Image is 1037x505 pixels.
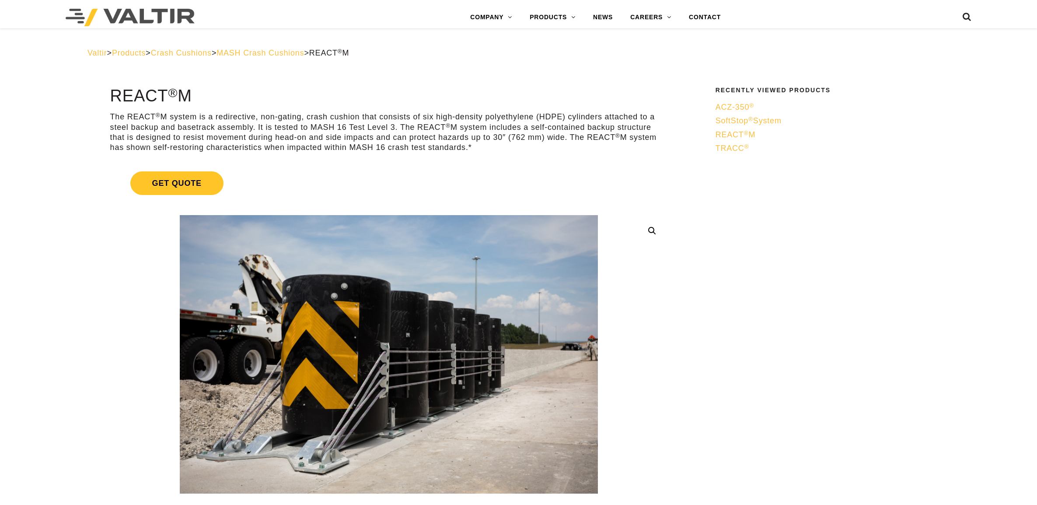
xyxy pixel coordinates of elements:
[110,87,668,105] h1: REACT M
[521,9,584,26] a: PRODUCTS
[151,49,212,57] a: Crash Cushions
[716,144,749,153] span: TRACC
[744,143,749,150] sup: ®
[461,9,521,26] a: COMPANY
[716,130,756,139] span: REACT M
[716,130,944,140] a: REACT®M
[716,102,944,112] a: ACZ-350®
[130,171,223,195] span: Get Quote
[156,112,161,118] sup: ®
[110,161,668,205] a: Get Quote
[716,143,944,153] a: TRACC®
[716,103,754,111] span: ACZ-350
[66,9,195,26] img: Valtir
[216,49,304,57] a: MASH Crash Cushions
[110,112,668,153] p: The REACT M system is a redirective, non-gating, crash cushion that consists of six high-density ...
[584,9,622,26] a: NEWS
[749,102,754,109] sup: ®
[87,48,950,58] div: > > > >
[615,132,620,139] sup: ®
[112,49,146,57] a: Products
[446,122,450,129] sup: ®
[716,87,944,94] h2: Recently Viewed Products
[622,9,680,26] a: CAREERS
[309,49,349,57] span: REACT M
[338,48,342,55] sup: ®
[744,130,749,136] sup: ®
[748,116,753,122] sup: ®
[716,116,782,125] span: SoftStop System
[716,116,944,126] a: SoftStop®System
[168,86,178,100] sup: ®
[87,49,107,57] a: Valtir
[680,9,730,26] a: CONTACT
